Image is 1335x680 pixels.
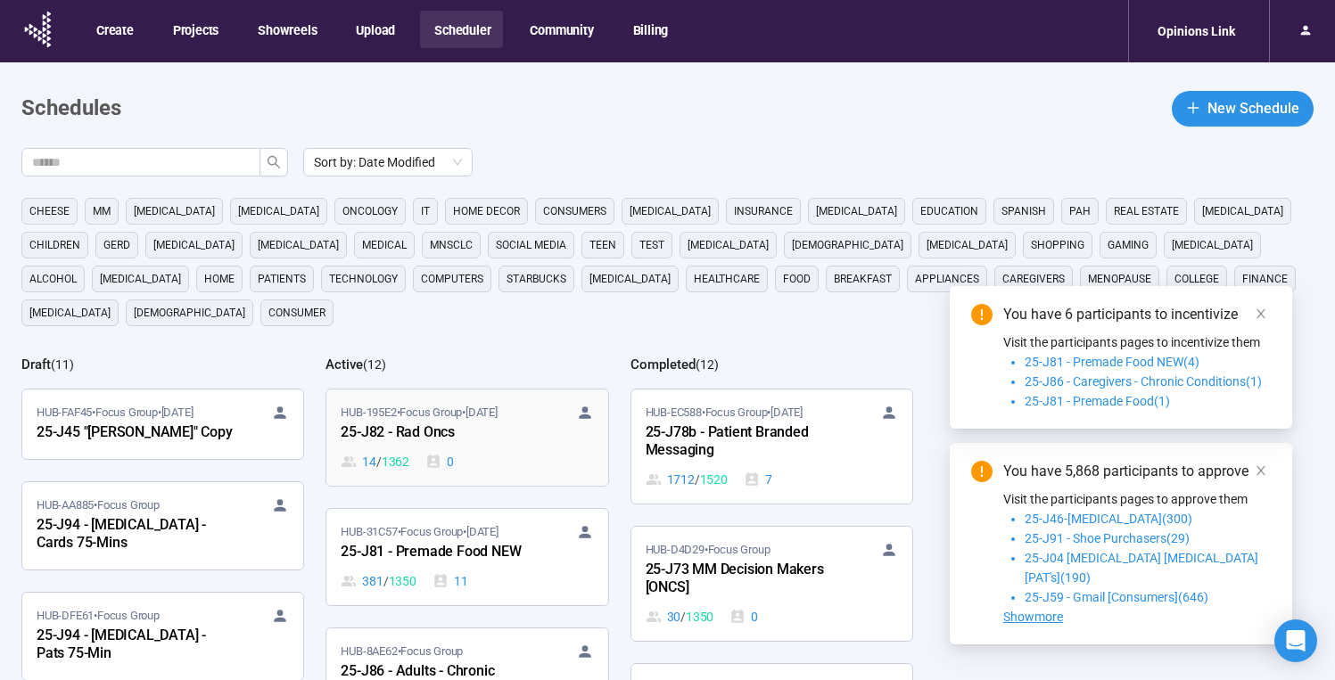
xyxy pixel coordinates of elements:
[326,356,363,373] h2: Active
[453,202,520,220] span: home decor
[686,607,713,627] span: 1350
[341,571,416,591] div: 381
[1274,619,1317,662] div: Open Intercom Messenger
[630,356,696,373] h2: Completed
[37,514,233,555] div: 25-J94 - [MEDICAL_DATA] - Cards 75-Mins
[694,270,760,288] span: healthcare
[21,92,121,126] h1: Schedules
[430,236,473,254] span: mnsclc
[927,236,1008,254] span: [MEDICAL_DATA]
[363,357,386,372] span: ( 12 )
[243,11,329,48] button: Showreels
[258,236,339,254] span: [MEDICAL_DATA]
[1186,101,1200,115] span: plus
[1025,590,1208,604] span: 25-J59 - Gmail [Consumers](646)
[744,470,772,489] div: 7
[631,389,912,504] a: HUB-EC588•Focus Group•[DATE]25-J78b - Patient Branded Messaging1712 / 15207
[1025,551,1258,585] span: 25-J04 [MEDICAL_DATA] [MEDICAL_DATA] [PAT's](190)
[1003,461,1271,482] div: You have 5,868 participants to approve
[1001,202,1046,220] span: Spanish
[22,593,303,680] a: HUB-DFE61•Focus Group25-J94 - [MEDICAL_DATA] - Pats 75-Min
[1025,374,1262,389] span: 25-J86 - Caregivers - Chronic Conditions(1)
[425,452,454,471] div: 0
[646,422,842,463] div: 25-J78b - Patient Branded Messaging
[466,406,498,419] time: [DATE]
[258,270,306,288] span: Patients
[29,236,80,254] span: children
[341,404,497,422] span: HUB-195E2 • Focus Group •
[22,389,303,459] a: HUB-FAF45•Focus Group•[DATE]25-J45 "[PERSON_NAME]" Copy
[267,155,281,169] span: search
[433,571,468,591] div: 11
[153,236,235,254] span: [MEDICAL_DATA]
[1255,464,1267,477] span: close
[695,470,700,489] span: /
[1025,512,1192,526] span: 25-J46-[MEDICAL_DATA](300)
[646,607,714,627] div: 30
[680,607,686,627] span: /
[341,422,537,445] div: 25-J82 - Rad Oncs
[376,452,382,471] span: /
[1255,307,1267,320] span: close
[383,571,389,591] span: /
[362,236,407,254] span: medical
[21,356,51,373] h2: Draft
[700,470,728,489] span: 1520
[1025,355,1199,369] span: 25-J81 - Premade Food NEW(4)
[1003,610,1063,624] span: Showmore
[37,607,160,625] span: HUB-DFE61 • Focus Group
[100,270,181,288] span: [MEDICAL_DATA]
[920,202,978,220] span: education
[134,304,245,322] span: [DEMOGRAPHIC_DATA]
[389,571,416,591] span: 1350
[688,236,769,254] span: [MEDICAL_DATA]
[646,404,803,422] span: HUB-EC588 • Focus Group •
[204,270,235,288] span: home
[341,452,409,471] div: 14
[382,452,409,471] span: 1362
[1025,531,1190,545] span: 25-J91 - Shoe Purchasers(29)
[1108,236,1149,254] span: gaming
[421,270,483,288] span: computers
[631,527,912,641] a: HUB-D4D29•Focus Group25-J73 MM Decision Makers [ONCS]30 / 13500
[22,482,303,569] a: HUB-AA885•Focus Group25-J94 - [MEDICAL_DATA] - Cards 75-Mins
[515,11,606,48] button: Community
[29,202,70,220] span: cheese
[238,202,319,220] span: [MEDICAL_DATA]
[834,270,892,288] span: breakfast
[326,389,607,486] a: HUB-195E2•Focus Group•[DATE]25-J82 - Rad Oncs14 / 13620
[646,559,842,600] div: 25-J73 MM Decision Makers [ONCS]
[37,422,233,445] div: 25-J45 "[PERSON_NAME]" Copy
[1003,304,1271,325] div: You have 6 participants to incentivize
[639,236,664,254] span: Test
[341,523,498,541] span: HUB-31C57 • Focus Group •
[589,270,671,288] span: [MEDICAL_DATA]
[51,357,74,372] span: ( 11 )
[816,202,897,220] span: [MEDICAL_DATA]
[646,470,728,489] div: 1712
[159,11,231,48] button: Projects
[1207,97,1299,119] span: New Schedule
[1003,489,1271,509] p: Visit the participants pages to approve them
[103,236,130,254] span: GERD
[1002,270,1065,288] span: caregivers
[341,541,537,564] div: 25-J81 - Premade Food NEW
[420,11,503,48] button: Scheduler
[466,525,499,538] time: [DATE]
[496,236,566,254] span: social media
[729,607,758,627] div: 0
[792,236,903,254] span: [DEMOGRAPHIC_DATA]
[589,236,616,254] span: Teen
[543,202,606,220] span: consumers
[646,541,771,559] span: HUB-D4D29 • Focus Group
[314,149,462,176] span: Sort by: Date Modified
[93,202,111,220] span: MM
[326,509,607,605] a: HUB-31C57•Focus Group•[DATE]25-J81 - Premade Food NEW381 / 135011
[342,11,408,48] button: Upload
[971,304,993,325] span: exclamation-circle
[37,496,160,514] span: HUB-AA885 • Focus Group
[1174,270,1219,288] span: college
[696,357,719,372] span: ( 12 )
[507,270,566,288] span: starbucks
[734,202,793,220] span: Insurance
